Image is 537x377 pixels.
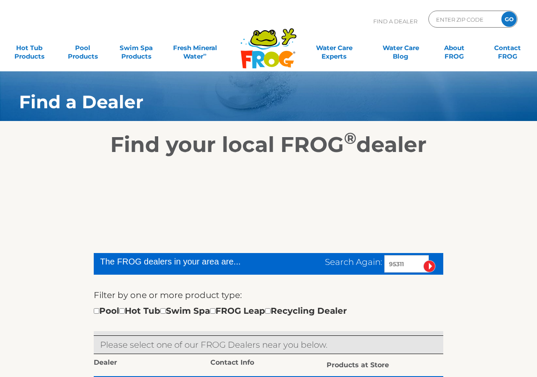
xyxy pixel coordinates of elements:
a: PoolProducts [62,39,103,56]
a: Water CareExperts [300,39,368,56]
a: Fresh MineralWater∞ [169,39,221,56]
sup: ∞ [203,51,207,57]
h1: Find a Dealer [19,92,478,112]
p: Please select one of our FROG Dealers near you below. [100,338,437,352]
a: ContactFROG [487,39,529,56]
label: Filter by one or more product type: [94,288,242,302]
div: Contact Info [210,358,327,369]
input: GO [501,11,517,27]
img: Frog Products Logo [236,17,301,69]
h2: Find your local FROG dealer [6,132,531,158]
sup: ® [344,129,356,148]
a: Hot TubProducts [8,39,50,56]
p: Find A Dealer [373,11,417,32]
div: The FROG dealers in your area are... [100,255,272,268]
div: Dealer [94,358,210,369]
input: Submit [423,260,436,273]
a: Water CareBlog [380,39,422,56]
div: Pool Hot Tub Swim Spa FROG Leap Recycling Dealer [94,304,347,318]
a: AboutFROG [434,39,475,56]
a: Swim SpaProducts [115,39,157,56]
span: Search Again: [325,257,382,267]
div: Products at Store [327,358,443,372]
